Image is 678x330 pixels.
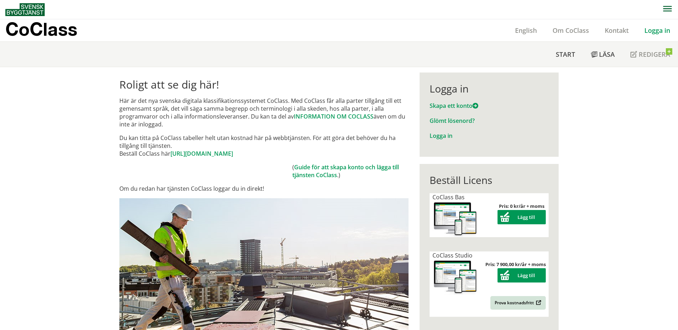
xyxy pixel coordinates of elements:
[637,26,678,35] a: Logga in
[432,201,478,237] img: coclass-license.jpg
[119,185,409,192] p: Om du redan har tjänsten CoClass loggar du in direkt!
[119,97,409,128] p: Här är det nya svenska digitala klassifikationssystemet CoClass. Med CoClass får alla parter till...
[507,26,545,35] a: English
[599,50,615,59] span: Läsa
[430,174,549,186] div: Beställ Licens
[498,214,546,220] a: Lägg till
[548,42,583,67] a: Start
[498,268,546,282] button: Lägg till
[499,203,544,209] strong: Pris: 0 kr/år + moms
[430,117,475,125] a: Glömt lösenord?
[119,134,409,157] p: Du kan titta på CoClass tabeller helt utan kostnad här på webbtjänsten. För att göra det behöver ...
[170,150,233,157] a: [URL][DOMAIN_NAME]
[294,112,373,120] a: INFORMATION OM COCLASS
[430,132,452,140] a: Logga in
[430,102,478,110] a: Skapa ett konto
[432,259,478,295] img: coclass-license.jpg
[490,296,546,310] a: Prova kostnadsfritt
[498,210,546,224] button: Lägg till
[5,25,77,33] p: CoClass
[485,261,546,267] strong: Pris: 7 900,00 kr/år + moms
[432,193,465,201] span: CoClass Bas
[432,251,472,259] span: CoClass Studio
[498,272,546,279] a: Lägg till
[535,300,541,305] img: Outbound.png
[292,163,409,179] td: ( .)
[597,26,637,35] a: Kontakt
[5,3,45,16] img: Svensk Byggtjänst
[583,42,623,67] a: Läsa
[119,78,409,91] h1: Roligt att se dig här!
[556,50,575,59] span: Start
[292,163,399,179] a: Guide för att skapa konto och lägga till tjänsten CoClass
[545,26,597,35] a: Om CoClass
[430,82,549,95] div: Logga in
[5,19,93,41] a: CoClass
